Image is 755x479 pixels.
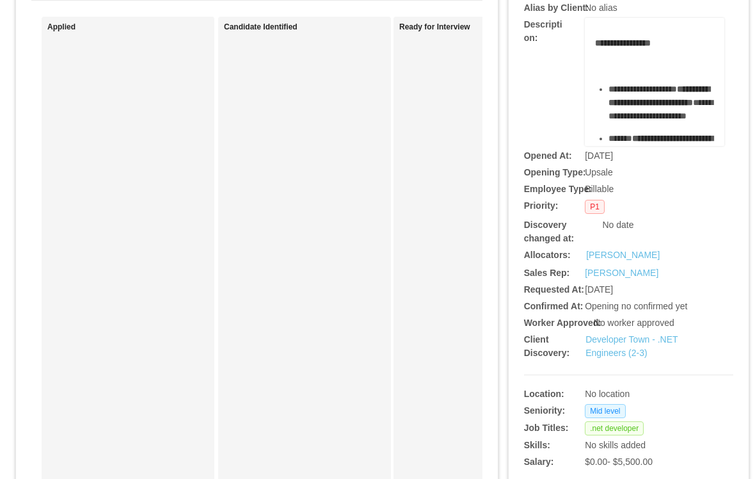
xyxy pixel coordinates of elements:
span: Opening no confirmed yet [585,301,687,311]
a: [PERSON_NAME] [586,248,660,262]
span: [DATE] [585,284,613,295]
span: No worker approved [594,318,674,328]
b: Location: [524,389,564,399]
h1: Candidate Identified [224,22,403,32]
span: .net developer [585,421,644,435]
span: P1 [585,200,605,214]
h1: Applied [47,22,226,32]
span: Mid level [585,404,625,418]
span: No date [602,220,633,230]
b: Opening Type: [524,167,586,177]
b: Client Discovery: [524,334,570,358]
div: rdw-wrapper [585,18,724,146]
b: Priority: [524,200,559,211]
b: Worker Approved: [524,318,601,328]
b: Alias by Client: [524,3,589,13]
b: Seniority: [524,405,566,416]
span: No alias [585,3,617,13]
div: rdw-editor [595,37,715,165]
b: Skills: [524,440,550,450]
span: Billable [585,184,614,194]
b: Requested At: [524,284,584,295]
span: No skills added [585,440,646,450]
span: $0.00 - $5,500.00 [585,457,653,467]
b: Opened At: [524,150,572,161]
b: Allocators: [524,250,571,260]
div: No location [585,387,690,401]
a: [PERSON_NAME] [585,268,658,278]
b: Discovery changed at: [524,220,575,243]
b: Sales Rep: [524,268,570,278]
span: [DATE] [585,150,613,161]
span: Upsale [585,167,613,177]
b: Description: [524,19,562,43]
b: Job Titles: [524,423,569,433]
h1: Ready for Interview [399,22,578,32]
b: Confirmed At: [524,301,584,311]
a: Developer Town - .NET Engineers (2-3) [585,334,678,358]
b: Salary: [524,457,554,467]
b: Employee Type: [524,184,592,194]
